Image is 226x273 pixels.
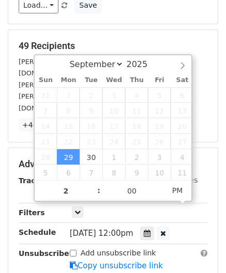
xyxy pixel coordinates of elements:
span: : [97,180,100,201]
small: [PERSON_NAME][EMAIL_ADDRESS][PERSON_NAME][DOMAIN_NAME] [19,92,188,112]
h5: Advanced [19,158,207,170]
span: October 7, 2025 [80,165,102,180]
small: [PERSON_NAME][EMAIL_ADDRESS][DOMAIN_NAME] [19,81,189,89]
span: Click to toggle [163,180,192,201]
span: September 25, 2025 [125,134,148,149]
span: October 1, 2025 [102,149,125,165]
span: September 12, 2025 [148,103,171,118]
span: September 13, 2025 [171,103,193,118]
span: October 5, 2025 [35,165,57,180]
span: September 15, 2025 [57,118,80,134]
span: September 30, 2025 [80,149,102,165]
span: September 1, 2025 [57,87,80,103]
strong: Filters [19,208,45,217]
strong: Tracking [19,176,53,185]
span: September 19, 2025 [148,118,171,134]
span: September 11, 2025 [125,103,148,118]
span: September 28, 2025 [35,149,57,165]
span: September 8, 2025 [57,103,80,118]
span: September 6, 2025 [171,87,193,103]
span: [DATE] 12:00pm [70,229,133,238]
span: October 10, 2025 [148,165,171,180]
iframe: Chat Widget [174,223,226,273]
span: October 2, 2025 [125,149,148,165]
input: Minute [100,181,163,201]
span: September 27, 2025 [171,134,193,149]
span: September 26, 2025 [148,134,171,149]
span: September 29, 2025 [57,149,80,165]
span: September 2, 2025 [80,87,102,103]
span: October 6, 2025 [57,165,80,180]
span: Sun [35,77,57,84]
span: Sat [171,77,193,84]
span: September 5, 2025 [148,87,171,103]
span: September 7, 2025 [35,103,57,118]
span: Tue [80,77,102,84]
span: September 17, 2025 [102,118,125,134]
input: Year [124,59,161,69]
span: September 9, 2025 [80,103,102,118]
span: October 11, 2025 [171,165,193,180]
span: September 10, 2025 [102,103,125,118]
strong: Schedule [19,228,56,236]
h5: 49 Recipients [19,40,207,52]
span: September 3, 2025 [102,87,125,103]
a: +46 more [19,119,62,132]
span: September 24, 2025 [102,134,125,149]
span: Wed [102,77,125,84]
span: Mon [57,77,80,84]
span: September 18, 2025 [125,118,148,134]
label: Add unsubscribe link [81,248,156,259]
span: September 16, 2025 [80,118,102,134]
span: September 22, 2025 [57,134,80,149]
a: Copy unsubscribe link [70,261,163,270]
span: September 23, 2025 [80,134,102,149]
span: October 9, 2025 [125,165,148,180]
span: October 8, 2025 [102,165,125,180]
span: Fri [148,77,171,84]
span: October 4, 2025 [171,149,193,165]
span: September 4, 2025 [125,87,148,103]
span: September 20, 2025 [171,118,193,134]
span: September 14, 2025 [35,118,57,134]
span: Thu [125,77,148,84]
input: Hour [35,181,98,201]
span: October 3, 2025 [148,149,171,165]
span: August 31, 2025 [35,87,57,103]
span: September 21, 2025 [35,134,57,149]
small: [PERSON_NAME][EMAIL_ADDRESS][PERSON_NAME][DOMAIN_NAME] [19,58,188,77]
strong: Unsubscribe [19,249,69,258]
